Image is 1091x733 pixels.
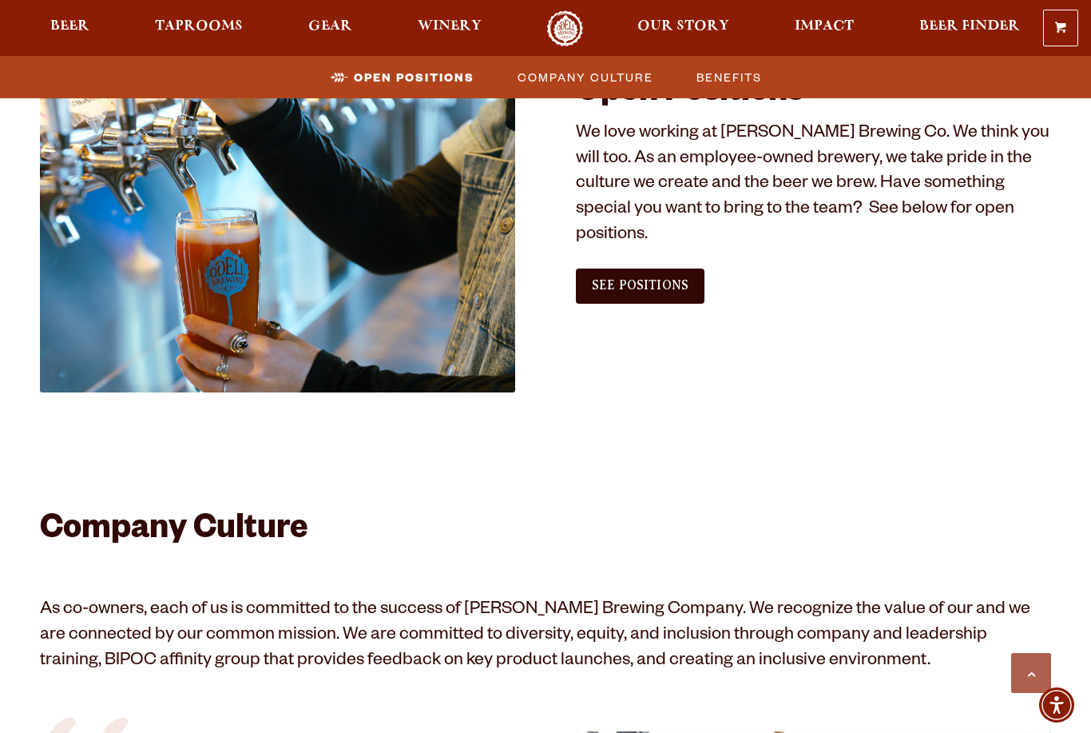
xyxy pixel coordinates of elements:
[795,20,854,33] span: Impact
[784,10,864,46] a: Impact
[518,66,653,89] span: Company Culture
[40,601,1030,671] span: As co-owners, each of us is committed to the success of [PERSON_NAME] Brewing Company. We recogni...
[308,20,352,33] span: Gear
[40,10,100,46] a: Beer
[687,66,770,89] a: Benefits
[145,10,253,46] a: Taprooms
[909,10,1030,46] a: Beer Finder
[40,75,515,392] img: Jobs_1
[407,10,492,46] a: Winery
[1011,653,1051,693] a: Scroll to top
[418,20,482,33] span: Winery
[40,512,1051,551] h2: Company Culture
[354,66,474,89] span: Open Positions
[696,66,762,89] span: Benefits
[919,20,1020,33] span: Beer Finder
[627,10,740,46] a: Our Story
[155,20,243,33] span: Taprooms
[508,66,661,89] a: Company Culture
[1039,687,1074,723] div: Accessibility Menu
[637,20,729,33] span: Our Story
[592,278,688,293] span: See Positions
[50,20,89,33] span: Beer
[298,10,363,46] a: Gear
[535,10,595,46] a: Odell Home
[321,66,482,89] a: Open Positions
[576,122,1051,250] p: We love working at [PERSON_NAME] Brewing Co. We think you will too. As an employee-owned brewery,...
[576,269,704,304] a: See Positions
